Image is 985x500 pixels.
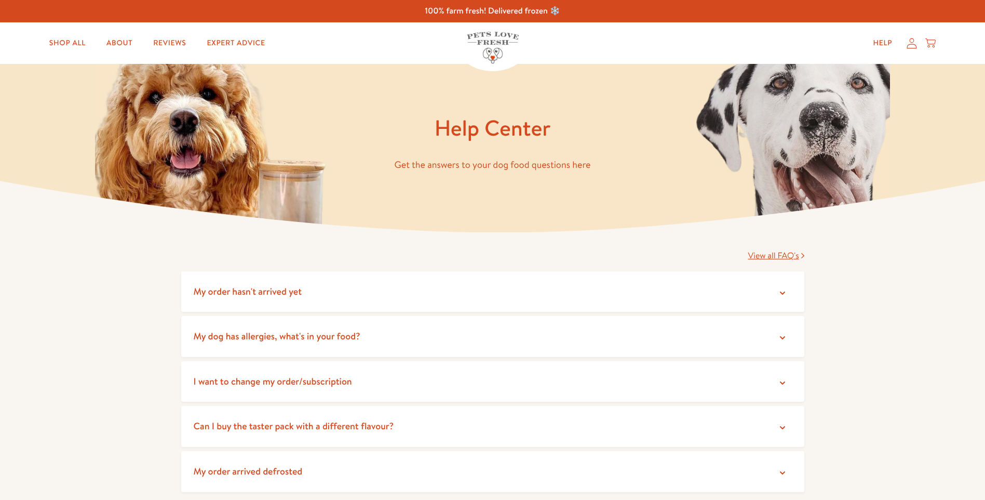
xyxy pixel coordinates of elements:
[181,406,804,447] summary: Can I buy the taster pack with a different flavour?
[181,316,804,357] summary: My dog has allergies, what's in your food?
[748,250,799,261] span: View all FAQ's
[98,33,141,54] a: About
[145,33,194,54] a: Reviews
[181,114,804,142] h1: Help Center
[865,33,900,54] a: Help
[194,375,352,388] span: I want to change my order/subscription
[181,361,804,402] summary: I want to change my order/subscription
[194,465,303,478] span: My order arrived defrosted
[199,33,274,54] a: Expert Advice
[181,451,804,492] summary: My order arrived defrosted
[748,250,804,261] a: View all FAQ's
[41,33,94,54] a: Shop All
[194,419,394,432] span: Can I buy the taster pack with a different flavour?
[194,330,360,343] span: My dog has allergies, what's in your food?
[194,285,302,298] span: My order hasn't arrived yet
[181,157,804,173] p: Get the answers to your dog food questions here
[181,271,804,312] summary: My order hasn't arrived yet
[467,32,519,63] img: Pets Love Fresh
